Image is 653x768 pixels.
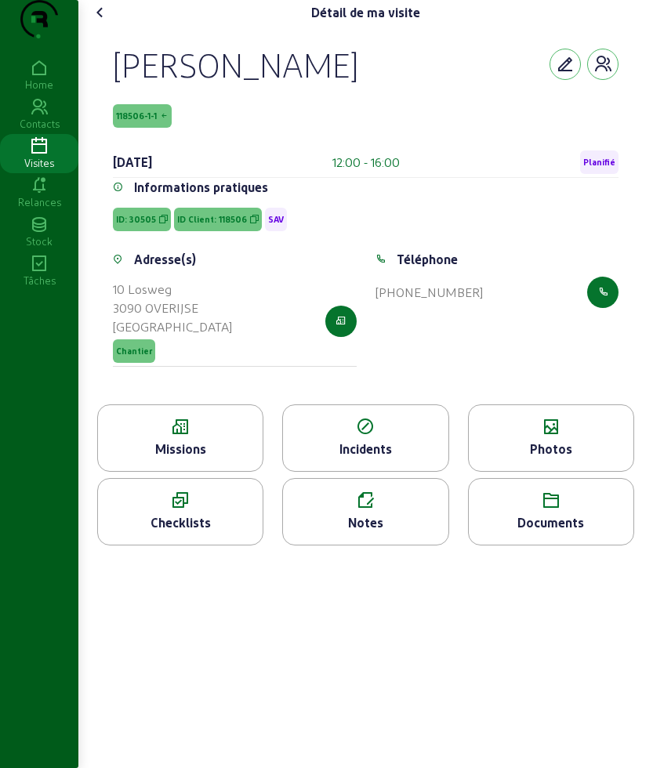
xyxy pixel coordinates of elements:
div: Adresse(s) [134,250,196,269]
div: [GEOGRAPHIC_DATA] [113,317,232,336]
div: 12:00 - 16:00 [332,153,400,172]
div: [DATE] [113,153,152,172]
div: Documents [469,513,633,532]
div: [PHONE_NUMBER] [375,283,483,302]
span: Planifié [583,157,615,168]
div: [PERSON_NAME] [113,44,358,85]
span: ID Client: 118506 [177,214,247,225]
div: 3090 OVERIJSE [113,299,232,317]
div: Détail de ma visite [311,3,420,22]
div: Téléphone [397,250,458,269]
span: 118506-1-1 [116,110,157,121]
span: SAV [268,214,284,225]
div: Missions [98,440,263,458]
div: Incidents [283,440,448,458]
div: Checklists [98,513,263,532]
span: ID: 30505 [116,214,156,225]
div: Informations pratiques [134,178,268,197]
div: Photos [469,440,633,458]
div: Notes [283,513,448,532]
span: Chantier [116,346,152,357]
div: 10 Losweg [113,280,232,299]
